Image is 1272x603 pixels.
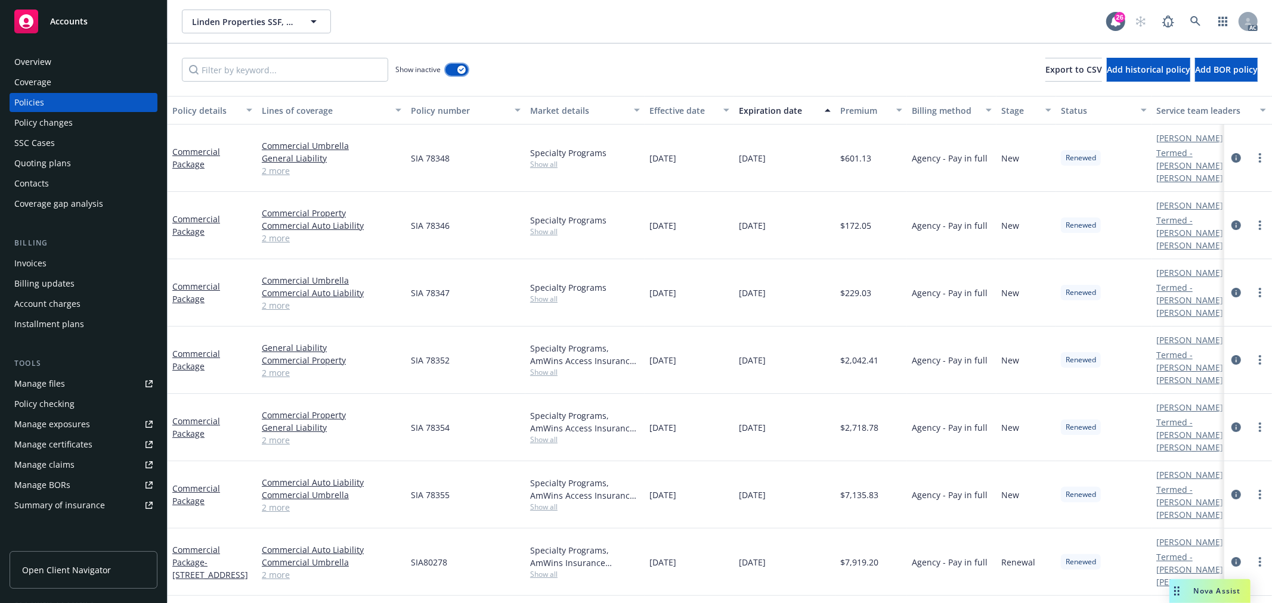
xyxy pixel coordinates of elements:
[739,556,766,568] span: [DATE]
[840,152,871,164] span: $601.13
[1156,334,1223,346] a: [PERSON_NAME]
[262,366,401,379] a: 2 more
[1253,487,1267,502] a: more
[411,152,450,164] span: SIA 78348
[1229,353,1243,367] a: circleInformation
[530,159,640,169] span: Show all
[172,146,220,170] a: Commercial Package
[912,556,988,568] span: Agency - Pay in full
[182,58,388,82] input: Filter by keyword...
[10,113,157,132] a: Policy changes
[840,489,878,501] span: $7,135.83
[262,341,401,354] a: General Liability
[262,543,401,556] a: Commercial Auto Liability
[1194,586,1241,596] span: Nova Assist
[1001,489,1019,501] span: New
[912,354,988,366] span: Agency - Pay in full
[1056,96,1152,125] button: Status
[262,299,401,312] a: 2 more
[1169,579,1184,603] div: Drag to move
[14,194,103,213] div: Coverage gap analysis
[530,226,640,237] span: Show all
[10,133,157,153] a: SSC Cases
[1156,214,1249,251] a: Termed - [PERSON_NAME] [PERSON_NAME]
[10,539,157,551] div: Analytics hub
[840,421,878,434] span: $2,718.78
[645,96,734,125] button: Effective date
[411,354,450,366] span: SIA 78352
[530,214,640,226] div: Specialty Programs
[530,569,640,579] span: Show all
[912,287,988,299] span: Agency - Pay in full
[262,434,401,446] a: 2 more
[1229,285,1243,300] a: circleInformation
[1253,353,1267,367] a: more
[739,354,766,366] span: [DATE]
[14,93,44,112] div: Policies
[10,174,157,193] a: Contacts
[14,113,73,132] div: Policy changes
[1253,218,1267,232] a: more
[1001,287,1019,299] span: New
[257,96,406,125] button: Lines of coverage
[649,421,676,434] span: [DATE]
[996,96,1056,125] button: Stage
[14,475,70,495] div: Manage BORs
[1156,536,1223,548] a: [PERSON_NAME]
[10,374,157,393] a: Manage files
[14,455,75,474] div: Manage claims
[411,104,507,117] div: Policy number
[530,281,640,294] div: Specialty Programs
[649,354,676,366] span: [DATE]
[411,287,450,299] span: SIA 78347
[1229,218,1243,232] a: circleInformation
[649,287,676,299] span: [DATE]
[172,213,220,237] a: Commercial Package
[262,476,401,489] a: Commercial Auto Liability
[1152,96,1271,125] button: Service team leaders
[14,133,55,153] div: SSC Cases
[1195,64,1258,75] span: Add BOR policy
[1107,58,1190,82] button: Add historical policy
[406,96,525,125] button: Policy number
[1229,151,1243,165] a: circleInformation
[14,415,90,434] div: Manage exposures
[1129,10,1153,33] a: Start snowing
[262,556,401,568] a: Commercial Umbrella
[14,154,71,173] div: Quoting plans
[172,415,220,439] a: Commercial Package
[840,287,871,299] span: $229.03
[14,294,81,313] div: Account charges
[14,374,65,393] div: Manage files
[530,477,640,502] div: Specialty Programs, AmWins Access Insurance Services, LLC
[1156,104,1253,117] div: Service team leaders
[14,254,47,273] div: Invoices
[1156,266,1223,279] a: [PERSON_NAME]
[1229,487,1243,502] a: circleInformation
[262,421,401,434] a: General Liability
[1001,556,1035,568] span: Renewal
[411,421,450,434] span: SIA 78354
[739,152,766,164] span: [DATE]
[649,219,676,232] span: [DATE]
[262,568,401,581] a: 2 more
[1066,220,1096,231] span: Renewed
[262,104,388,117] div: Lines of coverage
[14,394,75,414] div: Policy checking
[262,409,401,421] a: Commercial Property
[1184,10,1208,33] a: Search
[172,557,248,580] span: - [STREET_ADDRESS]
[262,489,401,501] a: Commercial Umbrella
[10,237,157,249] div: Billing
[840,354,878,366] span: $2,042.41
[14,496,105,515] div: Summary of insurance
[10,415,157,434] a: Manage exposures
[10,455,157,474] a: Manage claims
[10,496,157,515] a: Summary of insurance
[530,147,640,159] div: Specialty Programs
[1066,153,1096,163] span: Renewed
[262,501,401,514] a: 2 more
[1156,147,1249,184] a: Termed - [PERSON_NAME] [PERSON_NAME]
[649,489,676,501] span: [DATE]
[1156,401,1223,414] a: [PERSON_NAME]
